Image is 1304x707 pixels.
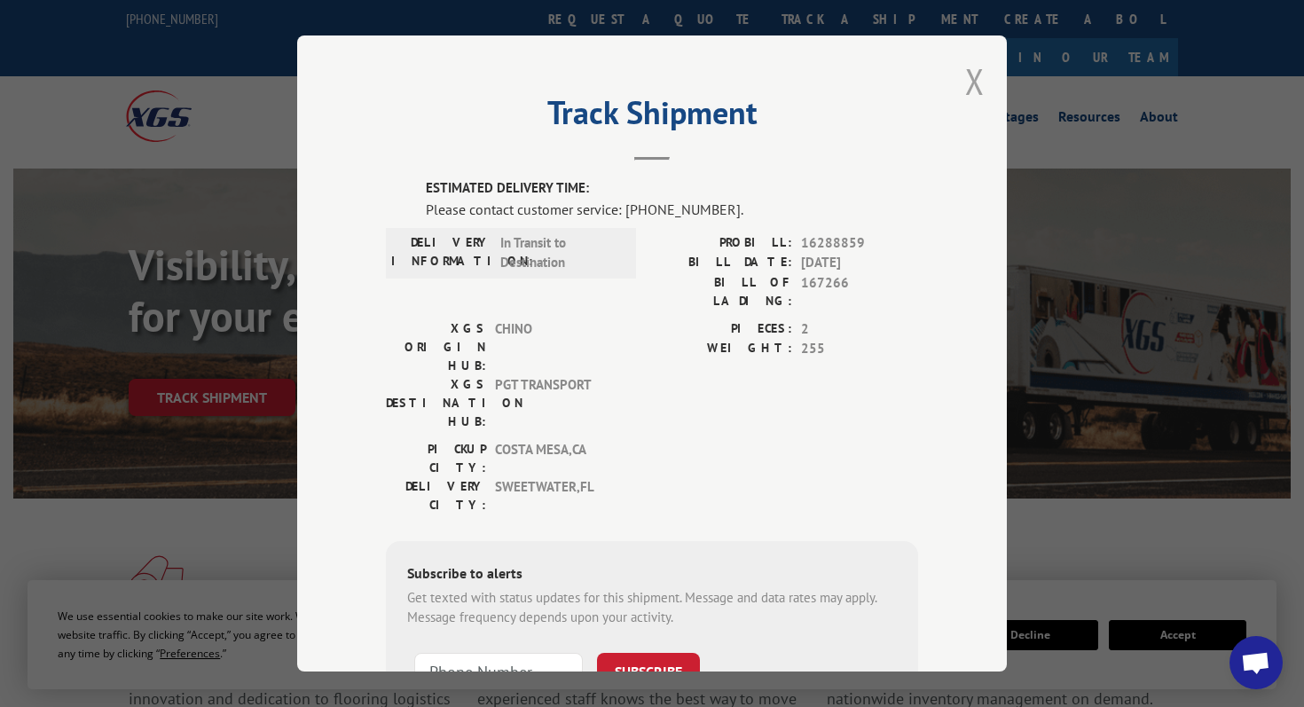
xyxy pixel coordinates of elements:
div: Get texted with status updates for this shipment. Message and data rates may apply. Message frequ... [407,587,897,627]
label: XGS ORIGIN HUB: [386,318,486,374]
span: 255 [801,339,918,359]
input: Phone Number [414,652,583,689]
span: CHINO [495,318,615,374]
label: BILL OF LADING: [652,272,792,310]
button: SUBSCRIBE [597,652,700,689]
span: 16288859 [801,232,918,253]
label: PIECES: [652,318,792,339]
span: 2 [801,318,918,339]
label: DELIVERY INFORMATION: [391,232,491,272]
label: BILL DATE: [652,253,792,273]
span: [DATE] [801,253,918,273]
span: 167266 [801,272,918,310]
div: Please contact customer service: [PHONE_NUMBER]. [426,198,918,219]
h2: Track Shipment [386,100,918,134]
label: ESTIMATED DELIVERY TIME: [426,178,918,199]
span: SWEETWATER , FL [495,476,615,514]
label: WEIGHT: [652,339,792,359]
label: PROBILL: [652,232,792,253]
button: Close modal [965,58,985,105]
span: In Transit to Destination [500,232,620,272]
span: PGT TRANSPORT [495,374,615,430]
label: PICKUP CITY: [386,439,486,476]
div: Open chat [1229,636,1283,689]
label: XGS DESTINATION HUB: [386,374,486,430]
span: COSTA MESA , CA [495,439,615,476]
label: DELIVERY CITY: [386,476,486,514]
div: Subscribe to alerts [407,562,897,587]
